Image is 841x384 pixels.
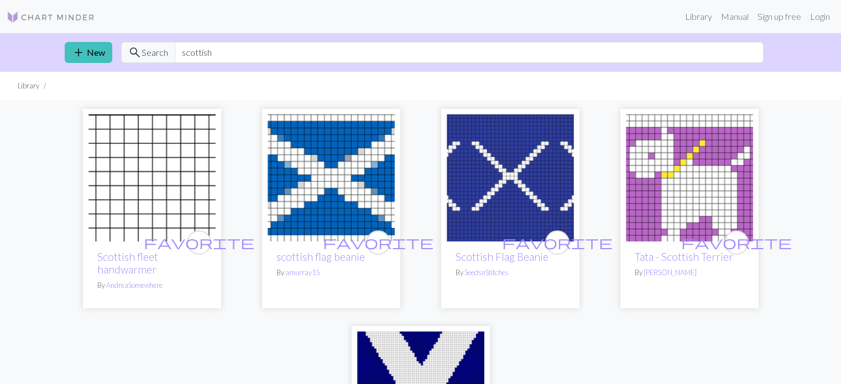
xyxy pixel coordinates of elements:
[456,250,549,263] a: Scottish Flag Beanie
[681,6,717,28] a: Library
[187,230,211,255] button: favourite
[144,232,254,254] i: favourite
[97,280,207,291] p: By
[323,232,433,254] i: favourite
[276,250,365,263] a: scottish flag beanie
[268,171,395,182] a: scottish flag beanie
[142,46,168,59] span: Search
[106,281,163,290] a: AndreaSomewhere
[7,10,95,24] img: Logo
[366,230,390,255] button: favourite
[626,114,753,241] img: Tata - Scottish Terrier
[681,234,792,251] span: favorite
[65,42,112,63] a: New
[717,6,753,28] a: Manual
[72,45,85,60] span: add
[502,232,613,254] i: favourite
[88,171,216,182] a: Scottish fleet handwarmer
[97,250,158,276] a: Scottish fleet handwarmer
[144,234,254,251] span: favorite
[626,171,753,182] a: Tata - Scottish Terrier
[447,171,574,182] a: Scottish Flag Beanie
[268,114,395,241] img: scottish flag beanie
[128,45,142,60] span: search
[635,250,733,263] a: Tata - Scottish Terrier
[18,81,39,91] li: Library
[276,267,386,278] p: By
[323,234,433,251] span: favorite
[447,114,574,241] img: Scottish Flag Beanie
[635,267,744,278] p: By
[681,232,792,254] i: favourite
[644,268,697,277] a: [PERSON_NAME]
[464,268,509,277] a: SeedsnStitches
[724,230,749,255] button: favourite
[88,114,216,241] img: Scottish fleet handwarmer
[806,6,834,28] a: Login
[545,230,570,255] button: favourite
[502,234,613,251] span: favorite
[753,6,806,28] a: Sign up free
[285,268,320,277] a: amurray15
[456,267,565,278] p: By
